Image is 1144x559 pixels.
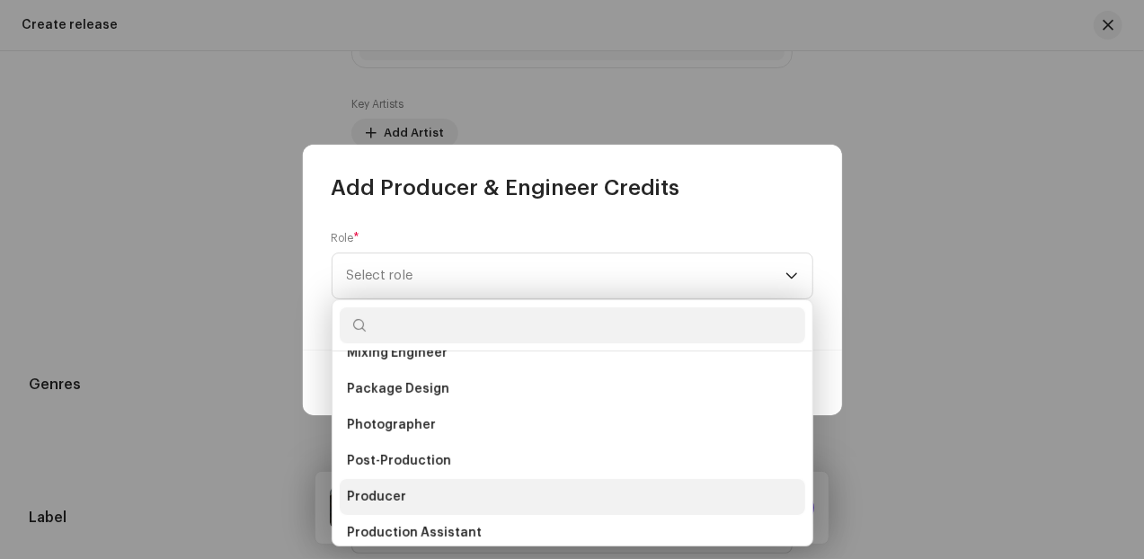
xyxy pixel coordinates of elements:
span: Package Design [347,380,449,398]
span: Photographer [347,416,436,434]
li: Producer [340,479,805,515]
div: dropdown trigger [785,253,798,298]
span: Production Assistant [347,524,482,542]
li: Production Assistant [340,515,805,551]
li: Package Design [340,371,805,407]
span: Mixing Engineer [347,344,448,362]
li: Post-Production [340,443,805,479]
span: Post-Production [347,452,451,470]
label: Role [332,231,360,245]
span: Add Producer & Engineer Credits [332,173,680,202]
li: Photographer [340,407,805,443]
li: Mixing Engineer [340,335,805,371]
span: Producer [347,488,406,506]
span: Select role [347,253,785,298]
